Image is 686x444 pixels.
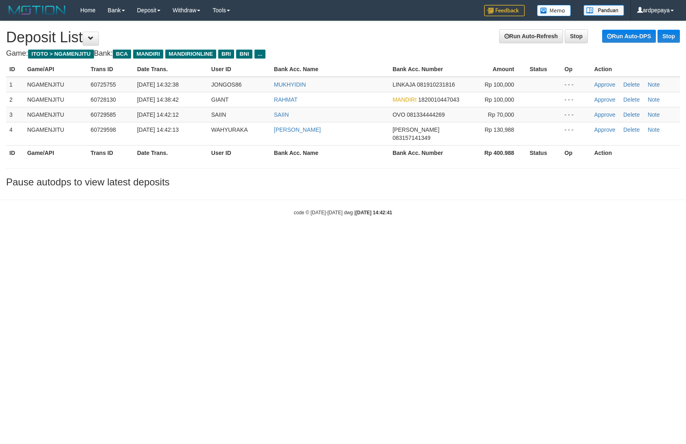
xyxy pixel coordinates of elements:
a: Approve [594,111,615,118]
td: 1 [6,77,24,92]
th: Bank Acc. Name [271,145,389,160]
span: MANDIRIONLINE [165,50,216,59]
td: NGAMENJITU [24,122,88,145]
a: Note [648,81,660,88]
a: Delete [623,126,640,133]
span: 081334444269 [407,111,445,118]
span: [PERSON_NAME] [392,126,439,133]
a: Run Auto-Refresh [499,29,563,43]
th: Game/API [24,145,88,160]
a: Approve [594,126,615,133]
th: Status [526,62,561,77]
th: User ID [208,62,271,77]
span: MANDIRI [133,50,163,59]
span: 60725755 [91,81,116,88]
a: Note [648,96,660,103]
th: User ID [208,145,271,160]
th: Date Trans. [134,62,208,77]
span: LINKAJA [392,81,415,88]
th: Trans ID [88,62,134,77]
th: Bank Acc. Name [271,62,389,77]
img: panduan.png [583,5,624,16]
td: - - - [561,122,591,145]
th: Date Trans. [134,145,208,160]
span: OVO [392,111,405,118]
span: [DATE] 14:32:38 [137,81,179,88]
a: Stop [658,30,680,43]
img: Button%20Memo.svg [537,5,571,16]
th: Status [526,145,561,160]
th: ID [6,62,24,77]
span: 60729585 [91,111,116,118]
a: Approve [594,81,615,88]
span: 60729598 [91,126,116,133]
th: Trans ID [88,145,134,160]
span: BRI [218,50,234,59]
h3: Pause autodps to view latest deposits [6,177,680,187]
span: JONGOS86 [211,81,242,88]
span: Rp 100,000 [484,96,514,103]
small: code © [DATE]-[DATE] dwg | [294,210,392,215]
td: NGAMENJITU [24,77,88,92]
a: MUKHYIDIN [274,81,306,88]
td: - - - [561,77,591,92]
span: [DATE] 14:42:13 [137,126,179,133]
span: MANDIRI [392,96,416,103]
span: ITOTO > NGAMENJITU [28,50,94,59]
span: [DATE] 14:38:42 [137,96,179,103]
th: Rp 400.988 [467,145,526,160]
a: Stop [565,29,588,43]
img: MOTION_logo.png [6,4,68,16]
td: 2 [6,92,24,107]
strong: [DATE] 14:42:41 [355,210,392,215]
a: Delete [623,111,640,118]
span: BNI [236,50,252,59]
span: 60728130 [91,96,116,103]
th: Game/API [24,62,88,77]
td: NGAMENJITU [24,92,88,107]
span: WAHYURAKA [211,126,248,133]
th: Op [561,62,591,77]
span: GIANT [211,96,229,103]
a: [PERSON_NAME] [274,126,321,133]
th: Action [591,145,680,160]
a: Approve [594,96,615,103]
a: Note [648,111,660,118]
a: Delete [623,81,640,88]
span: [DATE] 14:42:12 [137,111,179,118]
h4: Game: Bank: [6,50,680,58]
span: Rp 130,988 [484,126,514,133]
th: ID [6,145,24,160]
span: SAIIN [211,111,226,118]
td: 3 [6,107,24,122]
span: 1820010447043 [418,96,459,103]
td: - - - [561,107,591,122]
span: 083157141349 [392,135,430,141]
h1: Deposit List [6,29,680,46]
span: 081910231816 [417,81,455,88]
td: 4 [6,122,24,145]
span: Rp 100,000 [484,81,514,88]
td: NGAMENJITU [24,107,88,122]
span: ... [254,50,265,59]
img: Feedback.jpg [484,5,525,16]
th: Action [591,62,680,77]
a: Note [648,126,660,133]
th: Bank Acc. Number [389,62,467,77]
th: Bank Acc. Number [389,145,467,160]
span: BCA [113,50,131,59]
a: Run Auto-DPS [602,30,656,43]
a: RAHMAT [274,96,298,103]
a: SAIIN [274,111,289,118]
a: Delete [623,96,640,103]
span: Rp 70,000 [488,111,514,118]
th: Amount [467,62,526,77]
td: - - - [561,92,591,107]
th: Op [561,145,591,160]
